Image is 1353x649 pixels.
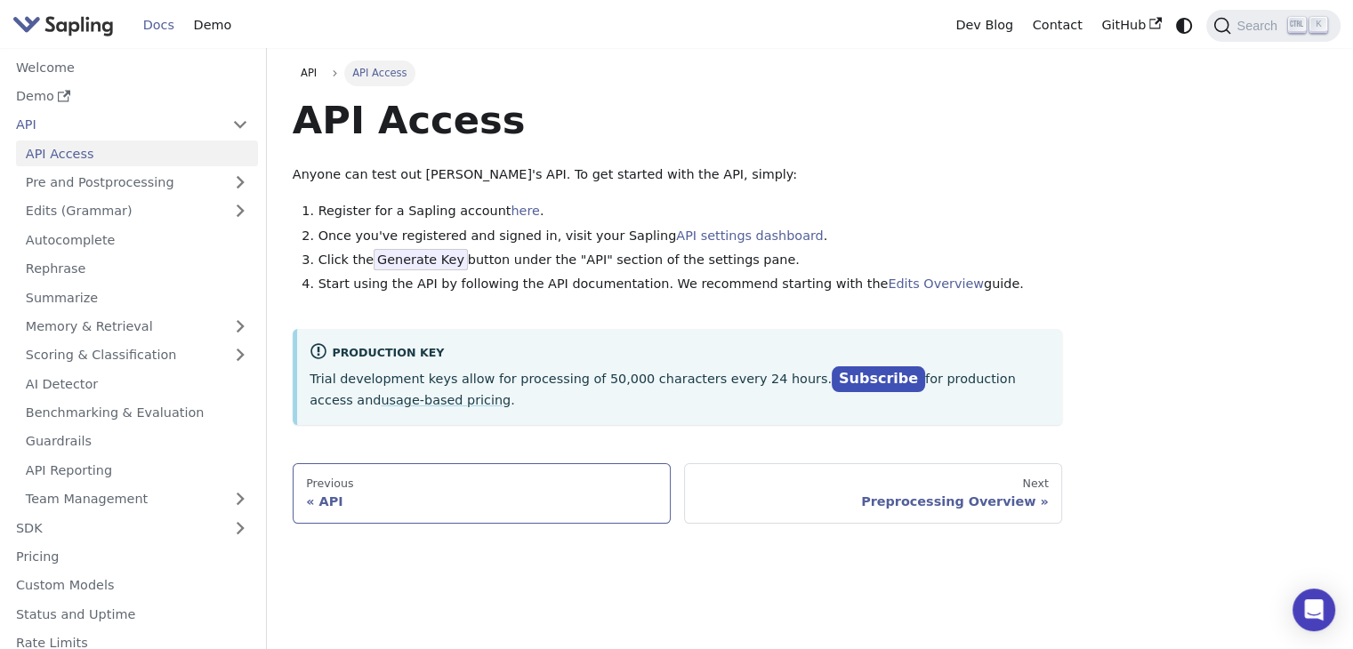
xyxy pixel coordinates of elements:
span: API Access [344,60,415,85]
li: Start using the API by following the API documentation. We recommend starting with the guide. [318,274,1063,295]
a: API Access [16,140,258,166]
span: Search [1231,19,1288,33]
button: Collapse sidebar category 'API' [222,112,258,138]
a: Guardrails [16,429,258,454]
li: Register for a Sapling account . [318,201,1063,222]
button: Expand sidebar category 'SDK' [222,515,258,541]
li: Once you've registered and signed in, visit your Sapling . [318,226,1063,247]
button: Switch between dark and light mode (currently system mode) [1172,12,1197,38]
div: Preprocessing Overview [697,493,1049,509]
a: GitHub [1091,12,1171,39]
a: SDK [6,515,222,541]
a: Edits (Grammar) [16,198,258,224]
span: API [301,67,317,79]
div: API [306,493,657,509]
a: NextPreprocessing Overview [684,463,1062,524]
nav: Breadcrumbs [293,60,1062,85]
a: PreviousAPI [293,463,671,524]
a: Rephrase [16,256,258,282]
a: Custom Models [6,573,258,598]
a: API [293,60,326,85]
a: API settings dashboard [676,228,823,243]
nav: Docs pages [293,463,1062,524]
a: API [6,112,222,138]
img: Sapling.ai [12,12,114,38]
a: Demo [6,84,258,109]
button: Search (Ctrl+K) [1206,10,1340,42]
a: Benchmarking & Evaluation [16,400,258,426]
a: here [511,204,539,218]
a: Welcome [6,54,258,80]
a: Edits Overview [888,276,984,291]
a: Status and Uptime [6,601,258,627]
a: Team Management [16,486,258,512]
kbd: K [1309,17,1327,33]
a: Docs [133,12,184,39]
span: Generate Key [374,249,468,270]
a: Autocomplete [16,227,258,252]
a: Pre and Postprocessing [16,170,258,196]
p: Trial development keys allow for processing of 50,000 characters every 24 hours. for production a... [310,367,1050,412]
div: Next [697,477,1049,491]
a: AI Detector [16,371,258,397]
a: Memory & Retrieval [16,314,258,340]
div: Previous [306,477,657,491]
a: Subscribe [832,366,925,392]
a: Summarize [16,284,258,310]
p: Anyone can test out [PERSON_NAME]'s API. To get started with the API, simply: [293,164,1062,186]
div: Open Intercom Messenger [1293,589,1335,631]
a: Contact [1023,12,1092,39]
a: Pricing [6,544,258,570]
a: Demo [184,12,241,39]
li: Click the button under the "API" section of the settings pane. [318,250,1063,271]
a: Sapling.ai [12,12,120,38]
a: Dev Blog [946,12,1022,39]
div: Production Key [310,342,1050,364]
a: API Reporting [16,457,258,483]
a: Scoring & Classification [16,342,258,368]
a: usage-based pricing [381,393,511,407]
h1: API Access [293,96,1062,144]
